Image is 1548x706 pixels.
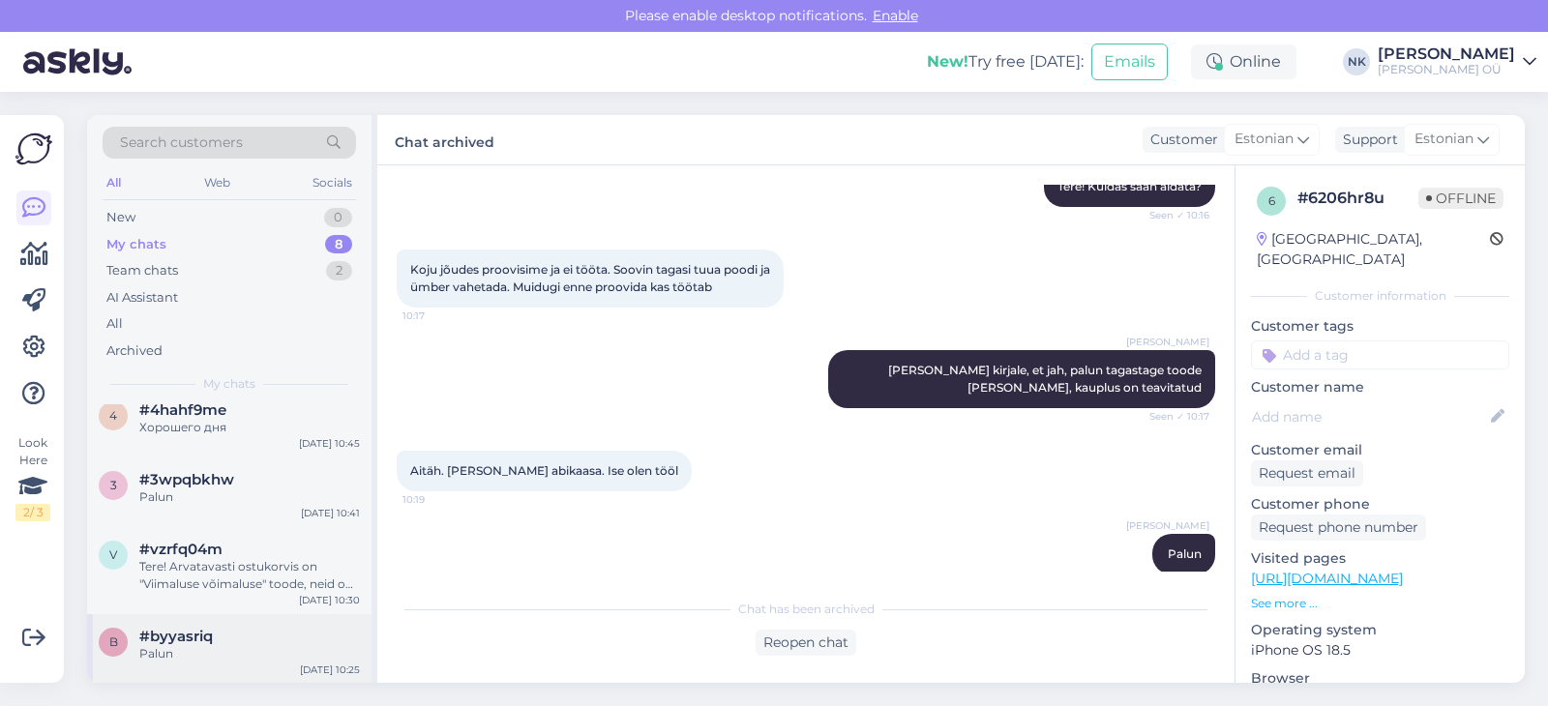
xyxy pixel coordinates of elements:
input: Add name [1252,406,1487,427]
div: All [106,314,123,334]
div: [GEOGRAPHIC_DATA], [GEOGRAPHIC_DATA] [1257,229,1490,270]
div: [DATE] 10:45 [299,436,360,451]
p: Customer email [1251,440,1509,460]
p: Operating system [1251,620,1509,640]
div: Palun [139,488,360,506]
span: 6 [1268,193,1275,208]
p: Customer tags [1251,316,1509,337]
a: [URL][DOMAIN_NAME] [1251,570,1403,587]
span: Palun [1168,546,1202,561]
p: See more ... [1251,595,1509,612]
div: 2 / 3 [15,504,50,521]
span: 10:17 [402,309,475,323]
span: Seen ✓ 10:16 [1137,208,1209,222]
label: Chat archived [395,127,494,153]
span: b [109,634,118,649]
img: Askly Logo [15,131,52,167]
span: Offline [1418,188,1503,209]
div: Customer [1143,130,1218,150]
div: # 6206hr8u [1297,187,1418,210]
div: Palun [139,645,360,662]
div: All [103,170,125,195]
span: v [109,547,117,562]
div: Online [1191,44,1296,79]
span: 4 [109,408,117,423]
span: Estonian [1235,129,1294,150]
span: Aitäh. [PERSON_NAME] abikaasa. Ise olen tööl [410,463,678,478]
span: [PERSON_NAME] [1126,335,1209,349]
p: Customer name [1251,377,1509,397]
div: Request phone number [1251,515,1426,541]
div: Request email [1251,460,1363,486]
div: Look Here [15,434,50,521]
span: Search customers [120,132,243,153]
span: #3wpqbkhw [139,471,234,488]
div: [DATE] 10:41 [301,506,360,520]
p: Visited pages [1251,548,1509,569]
span: Tere! Kuidas saan aidata? [1057,179,1202,193]
span: Seen ✓ 10:17 [1137,409,1209,424]
a: [PERSON_NAME][PERSON_NAME] OÜ [1378,46,1536,77]
span: Chat has been archived [738,601,875,618]
div: 0 [324,208,352,227]
span: Enable [867,7,924,24]
span: [PERSON_NAME] kirjale, et jah, palun tagastage toode [PERSON_NAME], kauplus on teavitatud [888,363,1205,395]
div: Хорошего дня [139,419,360,436]
div: [DATE] 10:30 [299,593,360,607]
span: #4hahf9me [139,401,226,419]
div: [PERSON_NAME] [1378,46,1515,62]
div: Archived [106,341,163,361]
div: Tere! Arvatavasti ostukorvis on "Viimaluse võimaluse" toode, neid on võimalik osta [PERSON_NAME] ... [139,558,360,593]
span: Koju jõudes proovisime ja ei tööta. Soovin tagasi tuua poodi ja ümber vahetada. Muidugi enne proo... [410,262,773,294]
div: AI Assistant [106,288,178,308]
div: [PERSON_NAME] OÜ [1378,62,1515,77]
div: 2 [326,261,352,280]
p: Customer phone [1251,494,1509,515]
span: Estonian [1414,129,1474,150]
div: Socials [309,170,356,195]
div: Customer information [1251,287,1509,305]
p: Browser [1251,668,1509,689]
span: My chats [203,375,255,393]
span: #byyasriq [139,628,213,645]
div: Reopen chat [756,630,856,656]
div: My chats [106,235,166,254]
span: 3 [110,478,117,492]
span: #vzrfq04m [139,541,223,558]
div: [DATE] 10:25 [300,662,360,677]
div: NK [1343,48,1370,75]
div: Support [1335,130,1398,150]
span: 10:19 [402,492,475,507]
input: Add a tag [1251,340,1509,369]
div: Try free [DATE]: [927,50,1084,74]
p: iPhone OS 18.5 [1251,640,1509,661]
div: Web [200,170,234,195]
span: [PERSON_NAME] [1126,518,1209,533]
button: Emails [1091,44,1168,80]
div: 8 [325,235,352,254]
b: New! [927,52,968,71]
div: New [106,208,135,227]
div: Team chats [106,261,178,280]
